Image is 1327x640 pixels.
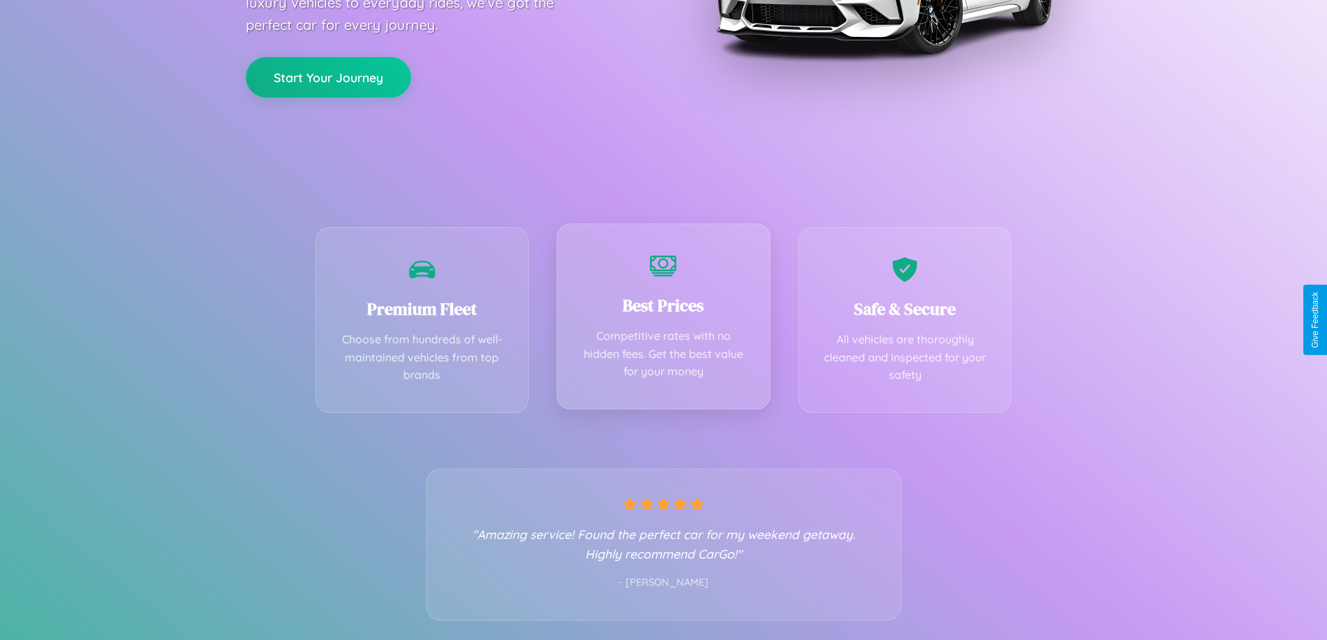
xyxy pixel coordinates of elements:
p: All vehicles are thoroughly cleaned and inspected for your safety [820,331,991,384]
button: Start Your Journey [246,57,411,97]
h3: Premium Fleet [337,297,508,320]
p: Choose from hundreds of well-maintained vehicles from top brands [337,331,508,384]
p: - [PERSON_NAME] [455,574,873,592]
h3: Safe & Secure [820,297,991,320]
h3: Best Prices [578,294,749,317]
div: Give Feedback [1310,292,1320,348]
p: Competitive rates with no hidden fees. Get the best value for your money [578,327,749,381]
p: "Amazing service! Found the perfect car for my weekend getaway. Highly recommend CarGo!" [455,524,873,563]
